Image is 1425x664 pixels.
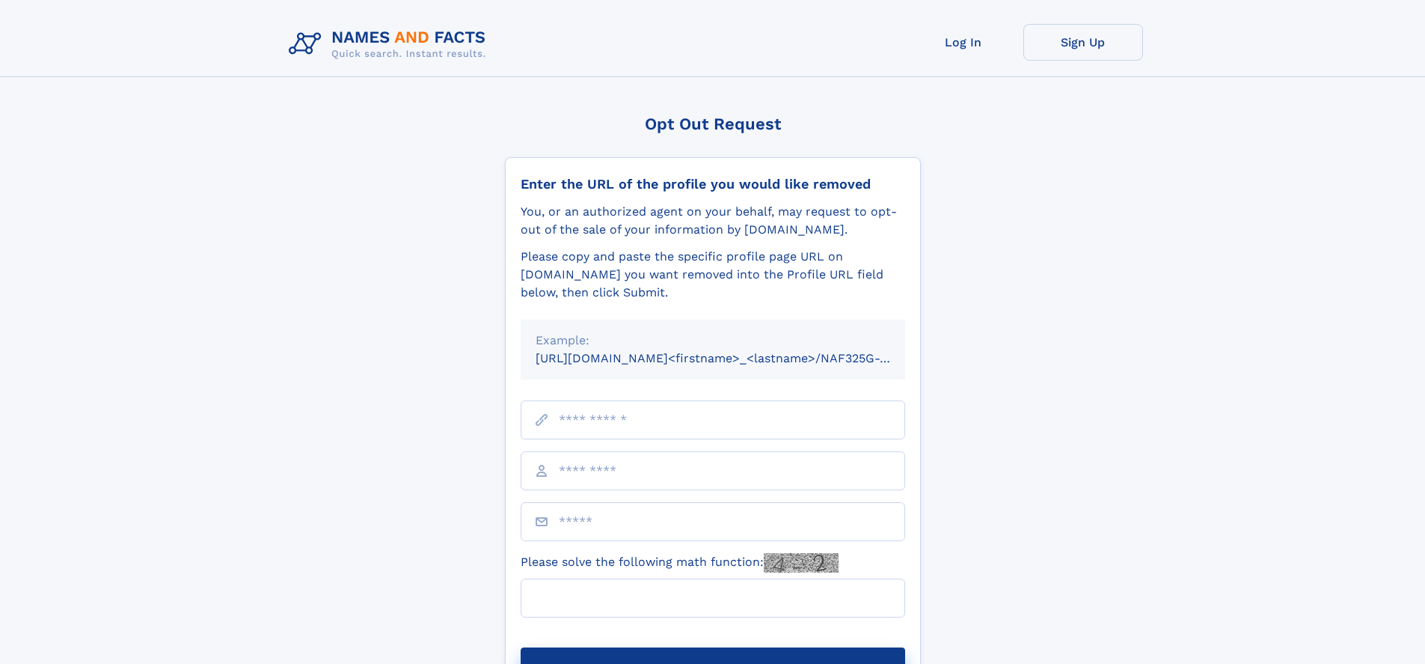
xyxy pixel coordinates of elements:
[283,24,498,64] img: Logo Names and Facts
[505,115,921,133] div: Opt Out Request
[521,203,905,239] div: You, or an authorized agent on your behalf, may request to opt-out of the sale of your informatio...
[521,553,839,573] label: Please solve the following math function:
[521,248,905,302] div: Please copy and paste the specific profile page URL on [DOMAIN_NAME] you want removed into the Pr...
[521,176,905,192] div: Enter the URL of the profile you would like removed
[1023,24,1143,61] a: Sign Up
[536,332,890,350] div: Example:
[536,351,934,365] small: [URL][DOMAIN_NAME]<firstname>_<lastname>/NAF325G-xxxxxxxx
[904,24,1023,61] a: Log In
